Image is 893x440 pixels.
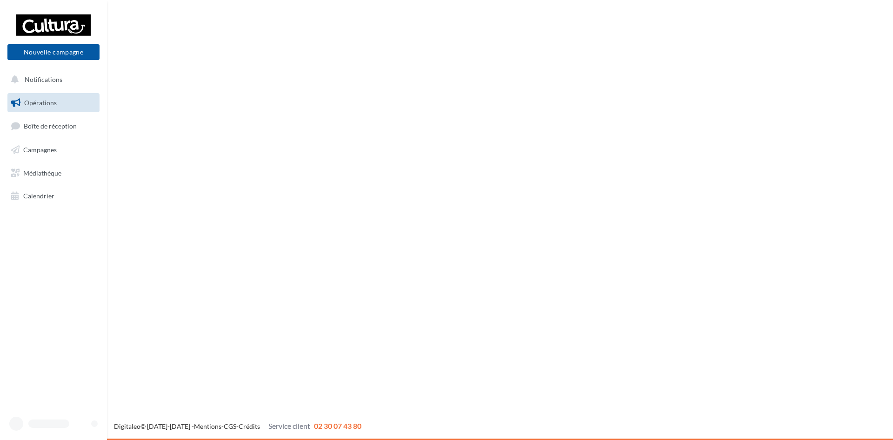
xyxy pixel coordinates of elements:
[194,422,221,430] a: Mentions
[24,122,77,130] span: Boîte de réception
[6,186,101,206] a: Calendrier
[224,422,236,430] a: CGS
[7,44,100,60] button: Nouvelle campagne
[25,75,62,83] span: Notifications
[114,422,140,430] a: Digitaleo
[6,163,101,183] a: Médiathèque
[268,421,310,430] span: Service client
[23,192,54,200] span: Calendrier
[314,421,361,430] span: 02 30 07 43 80
[6,70,98,89] button: Notifications
[6,93,101,113] a: Opérations
[239,422,260,430] a: Crédits
[23,169,61,176] span: Médiathèque
[24,99,57,107] span: Opérations
[23,146,57,154] span: Campagnes
[114,422,361,430] span: © [DATE]-[DATE] - - -
[6,140,101,160] a: Campagnes
[6,116,101,136] a: Boîte de réception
